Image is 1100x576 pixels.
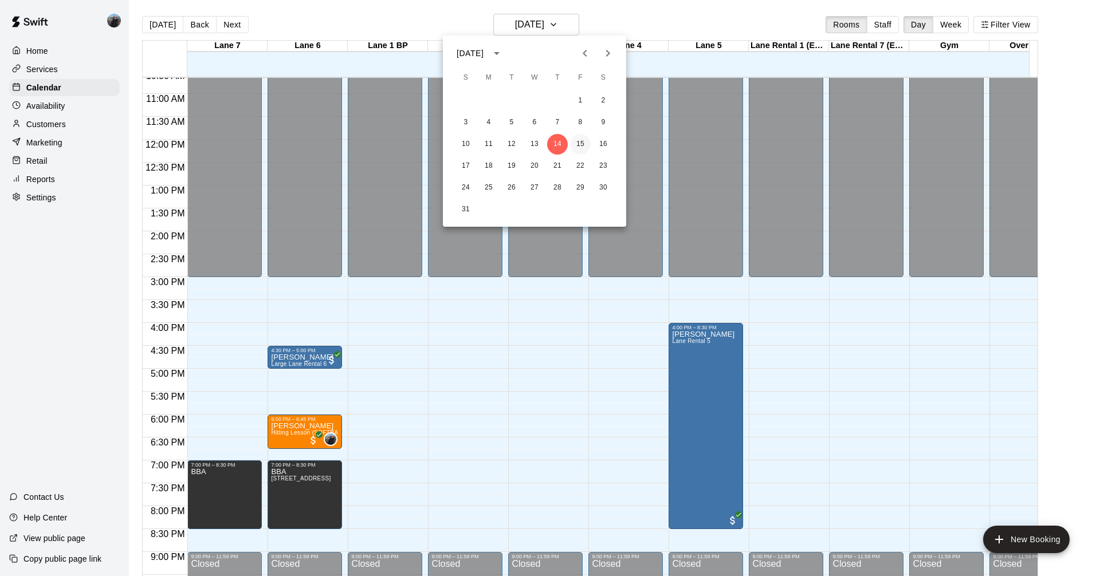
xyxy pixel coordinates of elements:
button: 23 [593,156,614,176]
span: Friday [570,66,591,89]
button: 17 [455,156,476,176]
button: 26 [501,177,522,198]
button: 27 [524,177,545,198]
button: 1 [570,90,591,111]
span: Thursday [547,66,568,89]
button: 6 [524,112,545,133]
button: 24 [455,177,476,198]
button: 13 [524,134,545,155]
button: 5 [501,112,522,133]
button: 30 [593,177,614,198]
button: calendar view is open, switch to year view [487,44,506,63]
button: 18 [478,156,499,176]
button: 8 [570,112,591,133]
button: 19 [501,156,522,176]
span: Tuesday [501,66,522,89]
button: 25 [478,177,499,198]
span: Sunday [455,66,476,89]
button: 4 [478,112,499,133]
button: 28 [547,177,568,198]
button: 14 [547,134,568,155]
span: Saturday [593,66,614,89]
button: 21 [547,156,568,176]
button: 11 [478,134,499,155]
button: 10 [455,134,476,155]
button: 15 [570,134,591,155]
button: 7 [547,112,568,133]
div: [DATE] [457,48,484,60]
button: 12 [501,134,522,155]
span: Monday [478,66,499,89]
button: 20 [524,156,545,176]
button: 22 [570,156,591,176]
button: 31 [455,199,476,220]
button: 29 [570,177,591,198]
button: Previous month [573,42,596,65]
span: Wednesday [524,66,545,89]
button: 3 [455,112,476,133]
button: Next month [596,42,619,65]
button: 2 [593,90,614,111]
button: 9 [593,112,614,133]
button: 16 [593,134,614,155]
